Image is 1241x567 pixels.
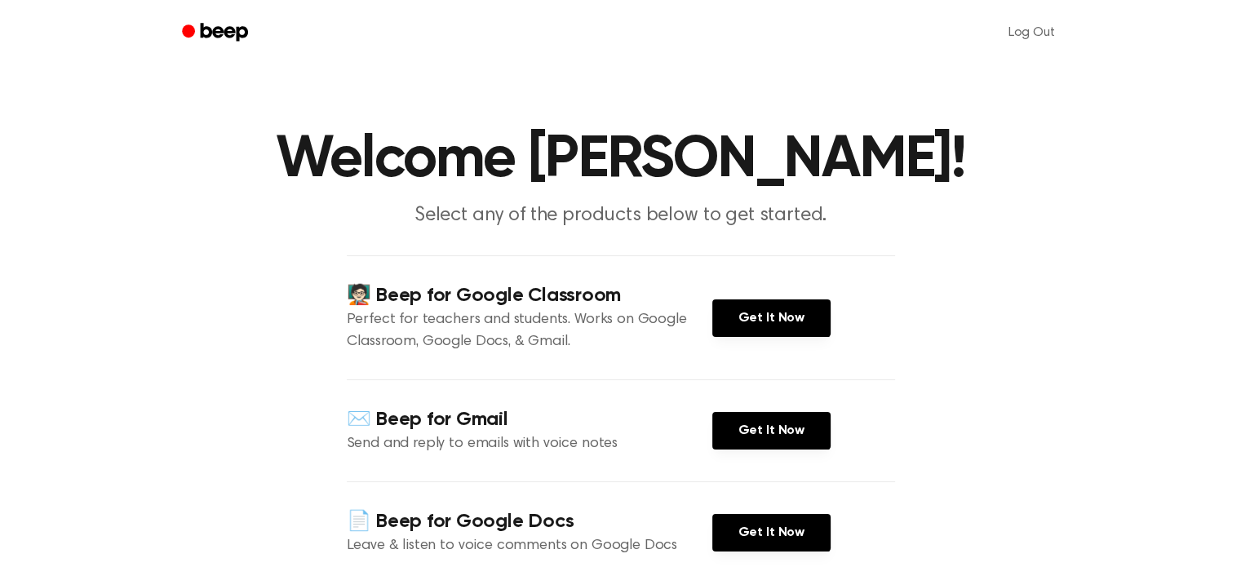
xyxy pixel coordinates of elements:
[992,13,1071,52] a: Log Out
[171,17,263,49] a: Beep
[347,508,712,535] h4: 📄 Beep for Google Docs
[347,282,712,309] h4: 🧑🏻‍🏫 Beep for Google Classroom
[347,406,712,433] h4: ✉️ Beep for Gmail
[712,514,831,551] a: Get It Now
[347,309,712,353] p: Perfect for teachers and students. Works on Google Classroom, Google Docs, & Gmail.
[347,433,712,455] p: Send and reply to emails with voice notes
[712,412,831,450] a: Get It Now
[347,535,712,557] p: Leave & listen to voice comments on Google Docs
[712,299,831,337] a: Get It Now
[308,202,934,229] p: Select any of the products below to get started.
[203,131,1039,189] h1: Welcome [PERSON_NAME]!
